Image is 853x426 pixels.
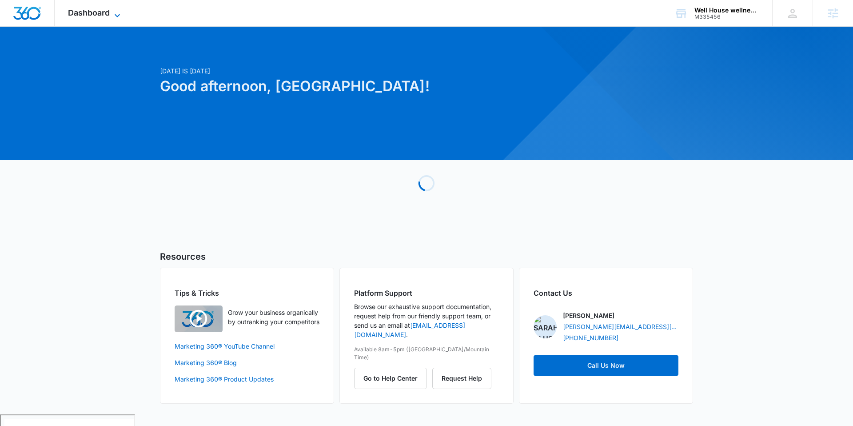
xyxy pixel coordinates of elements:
div: v 4.0.25 [25,14,44,21]
p: Grow your business organically by outranking your competitors [228,308,319,326]
a: Marketing 360® Product Updates [175,374,319,384]
span: Dashboard [68,8,110,17]
a: [PHONE_NUMBER] [563,333,618,342]
img: Quick Overview Video [175,305,223,332]
p: Available 8am-5pm ([GEOGRAPHIC_DATA]/Mountain Time) [354,346,499,362]
h2: Tips & Tricks [175,288,319,298]
div: account id [694,14,759,20]
h2: Contact Us [534,288,678,298]
a: Call Us Now [534,355,678,376]
p: Browse our exhaustive support documentation, request help from our friendly support team, or send... [354,302,499,339]
img: tab_domain_overview_orange.svg [24,52,31,59]
h5: Resources [160,250,693,263]
div: account name [694,7,759,14]
div: Domain: [DOMAIN_NAME] [23,23,98,30]
img: Sarah Gluchacki [534,315,557,338]
h2: Platform Support [354,288,499,298]
a: [PERSON_NAME][EMAIL_ADDRESS][PERSON_NAME][DOMAIN_NAME] [563,322,678,331]
a: Request Help [432,374,491,382]
a: Go to Help Center [354,374,432,382]
a: Marketing 360® Blog [175,358,319,367]
a: Marketing 360® YouTube Channel [175,342,319,351]
button: Go to Help Center [354,368,427,389]
p: [PERSON_NAME] [563,311,614,320]
p: [DATE] is [DATE] [160,66,512,76]
img: website_grey.svg [14,23,21,30]
div: Keywords by Traffic [98,52,150,58]
h1: Good afternoon, [GEOGRAPHIC_DATA]! [160,76,512,97]
button: Request Help [432,368,491,389]
div: Domain Overview [34,52,80,58]
img: logo_orange.svg [14,14,21,21]
img: tab_keywords_by_traffic_grey.svg [88,52,96,59]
